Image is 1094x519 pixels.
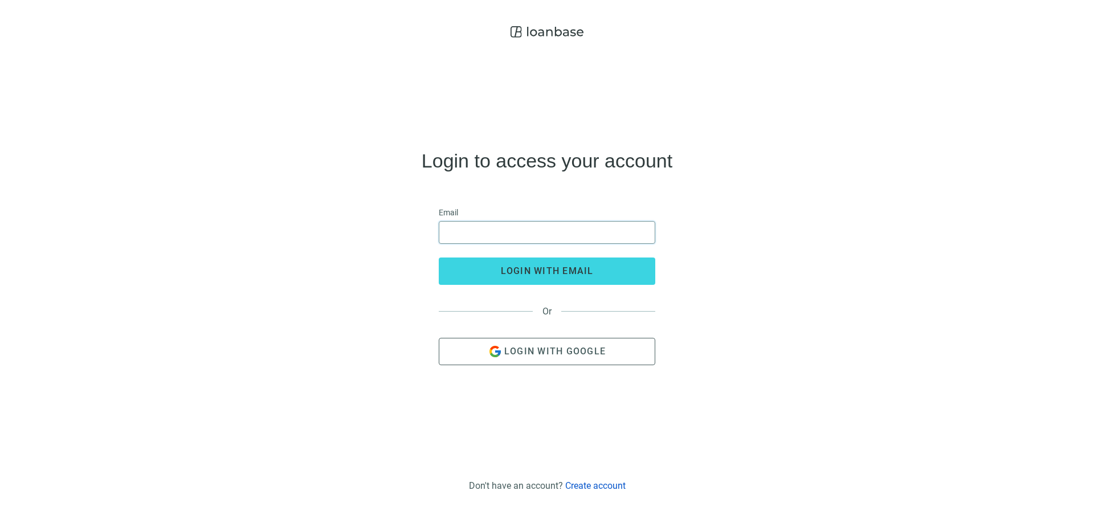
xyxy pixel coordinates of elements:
a: Create account [565,480,626,491]
span: Or [533,306,561,317]
button: login with email [439,258,655,285]
h4: Login to access your account [422,152,672,170]
div: Don't have an account? [469,480,626,491]
span: Login with Google [504,346,606,357]
span: login with email [501,265,594,276]
span: Email [439,206,458,219]
button: Login with Google [439,338,655,365]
